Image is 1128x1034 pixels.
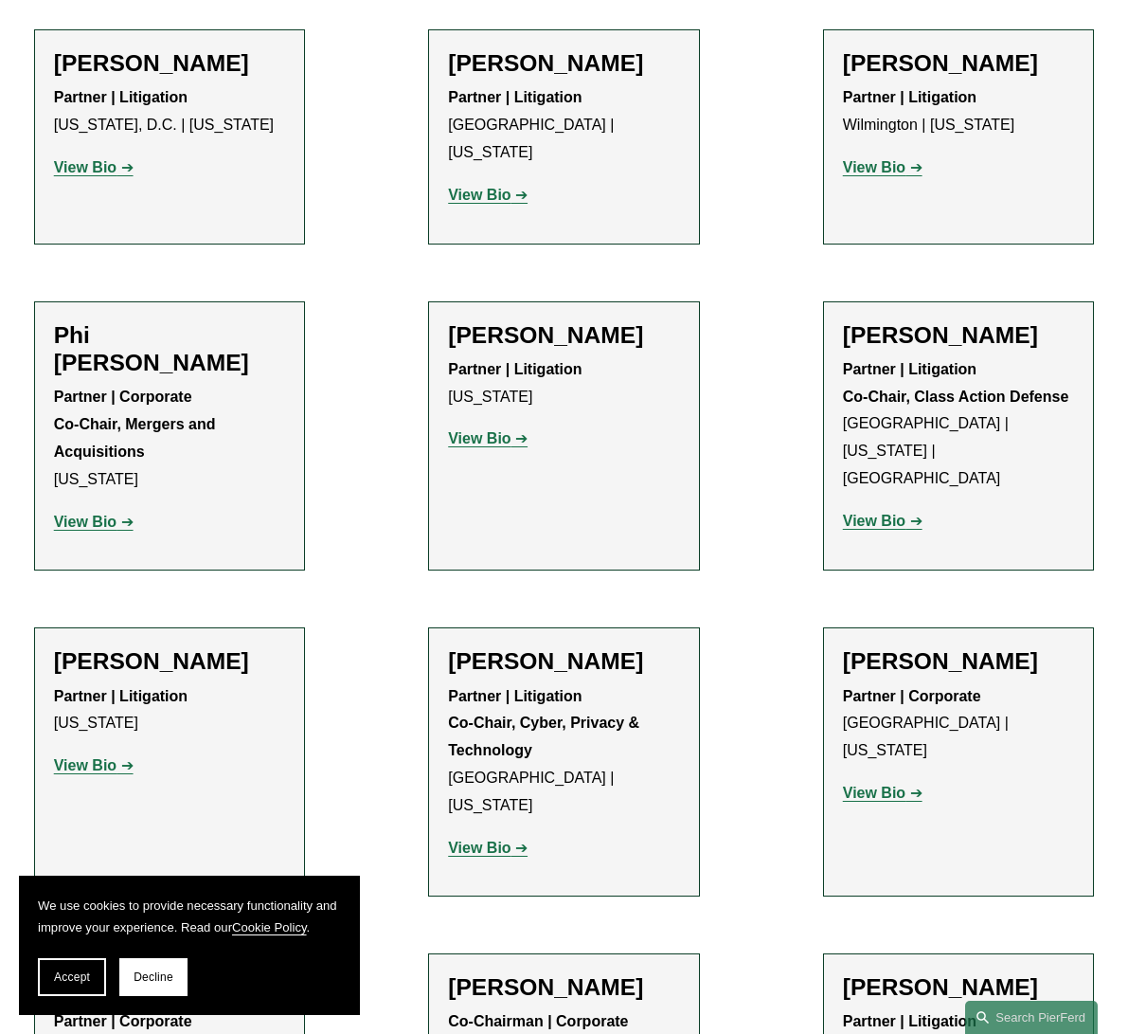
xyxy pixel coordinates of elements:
[843,785,922,801] a: View Bio
[843,49,1075,78] h2: [PERSON_NAME]
[843,683,1075,765] p: [GEOGRAPHIC_DATA] | [US_STATE]
[843,321,1075,350] h2: [PERSON_NAME]
[448,430,528,446] a: View Bio
[448,356,680,411] p: [US_STATE]
[843,89,976,105] strong: Partner | Litigation
[448,683,680,820] p: [GEOGRAPHIC_DATA] | [US_STATE]
[54,757,134,773] a: View Bio
[38,958,106,996] button: Accept
[54,49,286,78] h2: [PERSON_NAME]
[448,688,643,759] strong: Partner | Litigation Co-Chair, Cyber, Privacy & Technology
[843,973,1075,1002] h2: [PERSON_NAME]
[448,1013,628,1029] strong: Co-Chairman | Corporate
[843,361,1069,405] strong: Partner | Litigation Co-Chair, Class Action Defense
[54,683,286,738] p: [US_STATE]
[54,688,188,704] strong: Partner | Litigation
[843,785,905,801] strong: View Bio
[54,321,286,378] h2: Phi [PERSON_NAME]
[19,876,360,1015] section: Cookie banner
[843,688,981,704] strong: Partner | Corporate
[54,757,116,773] strong: View Bio
[54,84,286,139] p: [US_STATE], D.C. | [US_STATE]
[54,389,192,405] strong: Partner | Corporate
[38,895,341,939] p: We use cookies to provide necessary functionality and improve your experience. Read our .
[54,647,286,676] h2: [PERSON_NAME]
[448,430,510,446] strong: View Bio
[965,1001,1098,1034] a: Search this site
[232,920,307,934] a: Cookie Policy
[448,321,680,350] h2: [PERSON_NAME]
[54,159,116,175] strong: View Bio
[54,159,134,175] a: View Bio
[134,971,173,984] span: Decline
[843,159,905,175] strong: View Bio
[843,513,922,529] a: View Bio
[448,647,680,676] h2: [PERSON_NAME]
[843,356,1075,493] p: [GEOGRAPHIC_DATA] | [US_STATE] | [GEOGRAPHIC_DATA]
[448,84,680,166] p: [GEOGRAPHIC_DATA] | [US_STATE]
[54,1013,192,1029] strong: Partner | Corporate
[54,416,220,460] strong: Co-Chair, Mergers and Acquisitions
[54,971,90,984] span: Accept
[448,361,582,377] strong: Partner | Litigation
[448,840,510,856] strong: View Bio
[54,384,286,493] p: [US_STATE]
[843,647,1075,676] h2: [PERSON_NAME]
[448,49,680,78] h2: [PERSON_NAME]
[119,958,188,996] button: Decline
[448,840,528,856] a: View Bio
[843,159,922,175] a: View Bio
[448,187,510,203] strong: View Bio
[448,187,528,203] a: View Bio
[54,514,134,530] a: View Bio
[448,973,680,1002] h2: [PERSON_NAME]
[843,84,1075,139] p: Wilmington | [US_STATE]
[843,513,905,529] strong: View Bio
[54,514,116,530] strong: View Bio
[54,89,188,105] strong: Partner | Litigation
[448,89,582,105] strong: Partner | Litigation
